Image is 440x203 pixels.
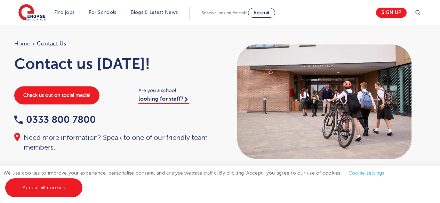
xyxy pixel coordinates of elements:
a: Check us out on social media! [14,86,99,104]
a: Home [14,41,30,47]
div: Need more information? Speak to one of our friendly team members. [14,133,213,152]
nav: breadcrumb [14,39,213,48]
span: Contact Us [37,39,66,48]
span: We use cookies to improve your experience, personalise content, and analyse website traffic. By c... [3,170,391,190]
span: > [32,41,35,47]
a: Sign up [376,8,407,18]
span: Are you a school [138,86,213,94]
span: Schools looking for staff [202,10,247,15]
img: Engage Education [18,4,46,22]
a: Blogs & Latest News [131,10,178,15]
a: Recruit [248,8,275,18]
h1: Contact us [DATE]! [14,55,213,73]
a: Accept all cookies [5,178,82,197]
a: Cookie settings [349,170,384,176]
a: looking for staff? [138,96,189,104]
a: For Schools [89,10,116,15]
a: Find jobs [54,10,75,15]
span: Recruit [254,10,270,15]
a: 0333 800 7800 [14,114,96,125]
